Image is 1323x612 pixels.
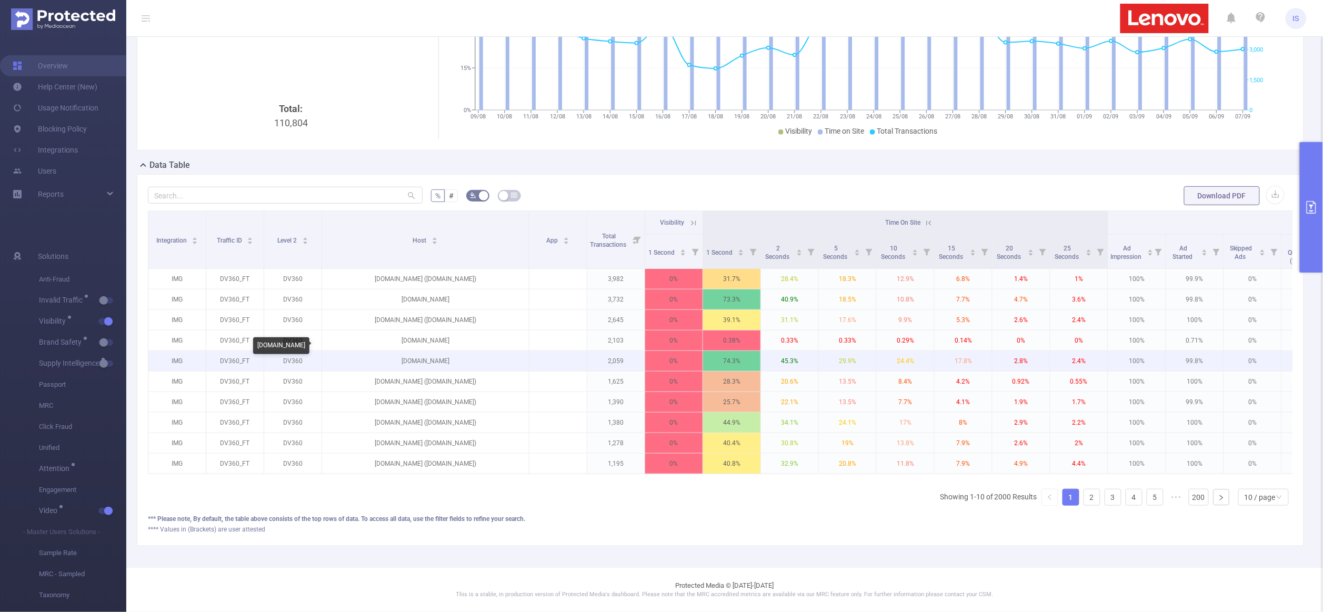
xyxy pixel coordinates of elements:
[1093,235,1108,268] i: Filter menu
[680,252,686,255] i: icon: caret-down
[264,289,322,309] p: DV360
[935,330,992,350] p: 0.14%
[1189,489,1209,506] li: 200
[1077,113,1093,120] tspan: 01/09
[302,236,308,239] i: icon: caret-up
[1111,245,1144,260] span: Ad Impression
[761,392,818,412] p: 22.1%
[935,310,992,330] p: 5.3%
[1224,372,1281,392] p: 0%
[39,507,61,514] span: Video
[935,269,992,289] p: 6.8%
[603,113,618,120] tspan: 14/08
[1168,489,1185,506] span: •••
[935,372,992,392] p: 4.2%
[1104,113,1119,120] tspan: 02/09
[877,289,934,309] p: 10.8%
[148,187,423,204] input: Search...
[1224,289,1281,309] p: 0%
[993,372,1050,392] p: 0.92%
[1293,8,1299,29] span: IS
[1050,351,1108,371] p: 2.4%
[38,190,64,198] span: Reports
[1105,489,1121,506] li: 3
[680,248,686,254] div: Sort
[1108,392,1166,412] p: 100%
[11,8,115,30] img: Protected Media
[645,413,703,433] p: 0%
[1260,248,1266,251] i: icon: caret-up
[39,296,86,304] span: Invalid Traffic
[819,351,876,371] p: 29.9%
[156,237,188,244] span: Integration
[680,248,686,251] i: icon: caret-up
[13,76,97,97] a: Help Center (New)
[1166,372,1224,392] p: 100%
[935,351,992,371] p: 17.8%
[322,310,529,330] p: [DOMAIN_NAME] ([DOMAIN_NAME])
[819,289,876,309] p: 18.5%
[247,236,253,239] i: icon: caret-up
[1224,392,1281,412] p: 0%
[39,317,69,325] span: Visibility
[1166,269,1224,289] p: 99.9%
[681,113,697,120] tspan: 17/08
[1250,47,1264,54] tspan: 3,000
[877,372,934,392] p: 8.4%
[970,248,976,251] i: icon: caret-up
[877,310,934,330] p: 9.9%
[1050,372,1108,392] p: 0.55%
[1086,252,1092,255] i: icon: caret-down
[322,351,529,371] p: [DOMAIN_NAME]
[703,330,760,350] p: 0.38%
[787,113,803,120] tspan: 21/08
[1147,489,1163,505] a: 5
[1126,489,1142,505] a: 4
[1050,330,1108,350] p: 0%
[703,372,760,392] p: 28.3%
[264,330,322,350] p: DV360
[39,437,126,458] span: Unified
[877,392,934,412] p: 7.7%
[302,240,308,243] i: icon: caret-down
[993,310,1050,330] p: 2.6%
[1086,248,1092,254] div: Sort
[1147,248,1154,254] div: Sort
[322,269,529,289] p: [DOMAIN_NAME] ([DOMAIN_NAME])
[819,330,876,350] p: 0.33%
[39,564,126,585] span: MRC - Sampled
[819,310,876,330] p: 17.6%
[547,237,560,244] span: App
[1267,235,1281,268] i: Filter menu
[432,236,438,242] div: Sort
[322,372,529,392] p: [DOMAIN_NAME] ([DOMAIN_NAME])
[192,236,198,242] div: Sort
[738,252,744,255] i: icon: caret-down
[1250,107,1253,114] tspan: 0
[253,337,309,354] div: [DOMAIN_NAME]
[39,543,126,564] span: Sample Rate
[39,374,126,395] span: Passport
[206,413,264,433] p: DV360_FT
[1224,310,1281,330] p: 0%
[819,392,876,412] p: 13.5%
[39,465,73,472] span: Attention
[819,269,876,289] p: 18.3%
[1259,248,1266,254] div: Sort
[471,113,486,120] tspan: 09/08
[998,113,1014,120] tspan: 29/08
[1166,289,1224,309] p: 99.8%
[587,413,645,433] p: 1,380
[432,236,438,239] i: icon: caret-up
[148,330,206,350] p: IMG
[819,372,876,392] p: 13.5%
[1224,269,1281,289] p: 0%
[1147,489,1164,506] li: 5
[1213,489,1230,506] li: Next Page
[703,351,760,371] p: 74.3%
[587,372,645,392] p: 1,625
[877,127,938,135] span: Total Transactions
[1288,240,1310,265] span: First Quartile (25%)
[264,372,322,392] p: DV360
[1028,252,1034,255] i: icon: caret-down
